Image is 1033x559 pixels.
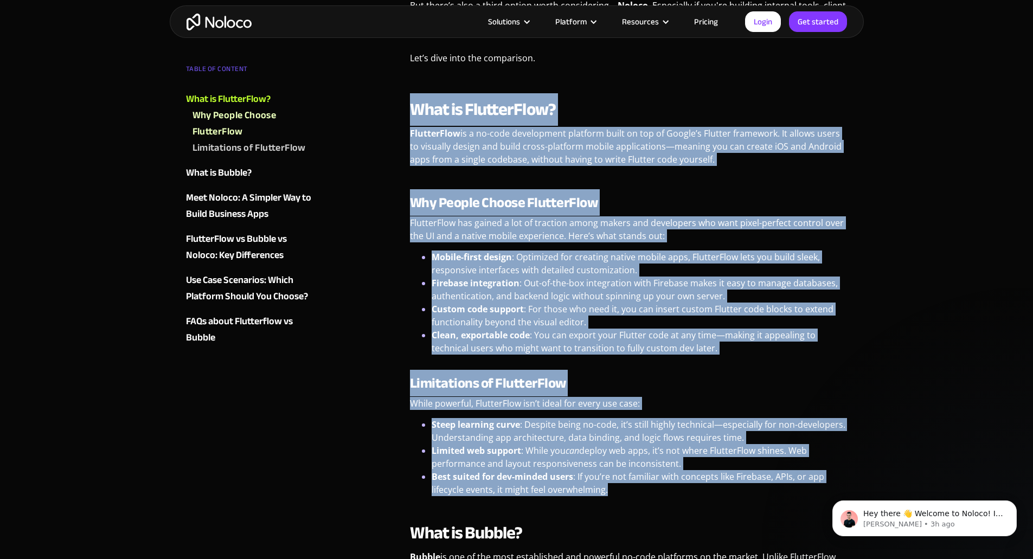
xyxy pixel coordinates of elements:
strong: Why People Choose FlutterFlow [410,189,598,216]
a: home [187,14,252,30]
div: Solutions [488,15,520,29]
strong: Limitations of FlutterFlow [410,370,566,396]
a: FlutterFlow vs Bubble vs Noloco: Key Differences [186,231,317,264]
div: Solutions [474,15,542,29]
a: Get started [789,11,847,32]
div: Resources [608,15,681,29]
a: Why People Choose FlutterFlow [193,107,317,140]
div: Resources [622,15,659,29]
strong: Custom code support [432,303,524,315]
p: is a no-code development platform built on top of Google’s Flutter framework. It allows users to ... [410,127,848,174]
div: Platform [542,15,608,29]
strong: Mobile-first design [432,251,512,263]
div: Platform [555,15,587,29]
p: Let’s dive into the comparison. [410,52,848,73]
strong: What is FlutterFlow? [410,93,556,126]
div: TABLE OF CONTENT [186,61,317,82]
li: : Optimized for creating native mobile apps, FlutterFlow lets you build sleek, responsive interfa... [432,250,848,277]
strong: Limited web support [432,445,521,457]
iframe: Intercom notifications message [816,478,1033,554]
li: : You can export your Flutter code at any time—making it appealing to technical users who might w... [432,329,848,355]
p: FlutterFlow has gained a lot of traction among makers and developers who want pixel-perfect contr... [410,216,848,250]
li: : Despite being no-code, it’s still highly technical—especially for non-developers. Understanding... [432,418,848,444]
a: Login [745,11,781,32]
li: : If you’re not familiar with concepts like Firebase, APIs, or app lifecycle events, it might fee... [432,470,848,496]
strong: Clean, exportable code [432,329,530,341]
li: : Out-of-the-box integration with Firebase makes it easy to manage databases, authentication, and... [432,277,848,303]
strong: Best suited for dev-minded users [432,471,573,483]
a: Meet Noloco: A Simpler Way to Build Business Apps [186,190,317,222]
div: Limitations of FlutterFlow [193,140,306,156]
a: Limitations of FlutterFlow [193,140,317,156]
p: While powerful, FlutterFlow isn’t ideal for every use case: [410,397,848,418]
a: Pricing [681,15,732,29]
strong: Steep learning curve [432,419,520,431]
strong: Firebase integration [432,277,519,289]
em: can [566,445,579,457]
a: FAQs about Flutterflow vs Bubble [186,313,317,346]
a: Use Case Scenarios: Which Platform Should You Choose? [186,272,317,305]
li: : For those who need it, you can insert custom Flutter code blocks to extend functionality beyond... [432,303,848,329]
div: What is FlutterFlow? [186,91,271,107]
li: : While you deploy web apps, it’s not where FlutterFlow shines. Web performance and layout respon... [432,444,848,470]
a: What is Bubble? [186,165,317,181]
div: What is Bubble? [186,165,252,181]
strong: FlutterFlow [410,127,460,139]
a: What is FlutterFlow? [186,91,317,107]
strong: What is Bubble? [410,517,523,549]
